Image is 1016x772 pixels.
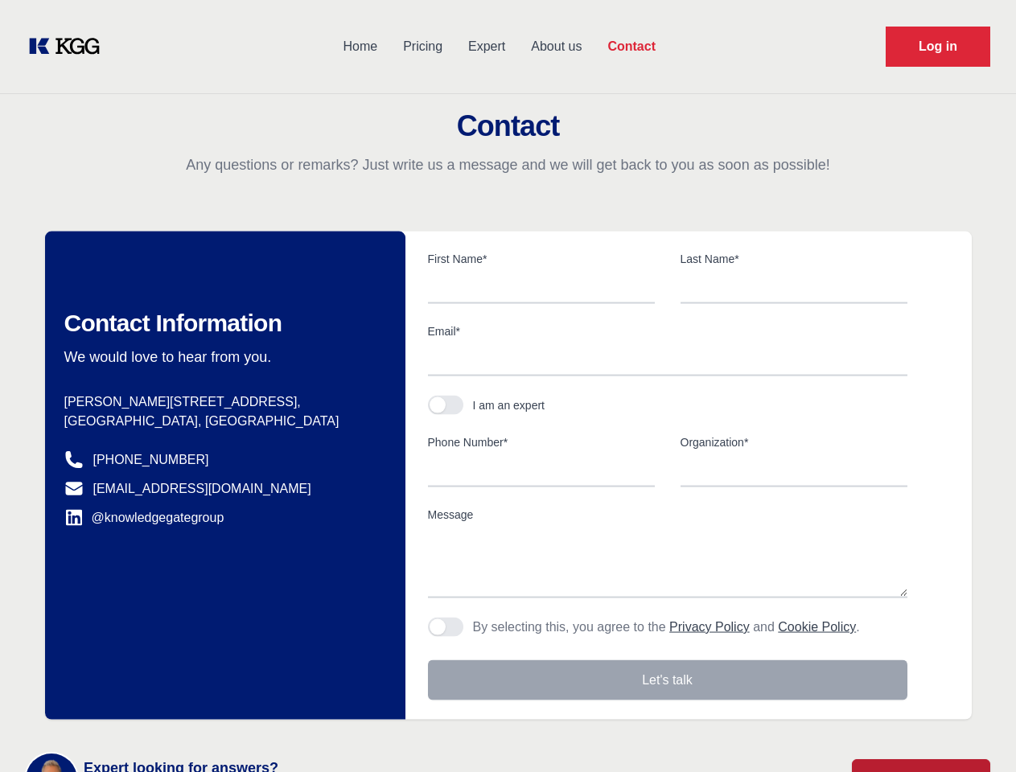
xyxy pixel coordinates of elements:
label: Message [428,507,907,523]
label: Email* [428,323,907,339]
p: Any questions or remarks? Just write us a message and we will get back to you as soon as possible! [19,155,997,175]
label: Organization* [681,434,907,450]
a: KOL Knowledge Platform: Talk to Key External Experts (KEE) [26,34,113,60]
a: Cookie Policy [778,620,856,634]
p: By selecting this, you agree to the and . [473,618,860,637]
a: Expert [455,26,518,68]
a: Pricing [390,26,455,68]
a: @knowledgegategroup [64,508,224,528]
a: [EMAIL_ADDRESS][DOMAIN_NAME] [93,479,311,499]
label: Last Name* [681,251,907,267]
p: [GEOGRAPHIC_DATA], [GEOGRAPHIC_DATA] [64,412,380,431]
iframe: Chat Widget [936,695,1016,772]
h2: Contact [19,110,997,142]
h2: Contact Information [64,309,380,338]
label: First Name* [428,251,655,267]
a: About us [518,26,594,68]
p: [PERSON_NAME][STREET_ADDRESS], [64,392,380,412]
p: We would love to hear from you. [64,347,380,367]
a: Privacy Policy [669,620,750,634]
div: I am an expert [473,397,545,413]
a: Contact [594,26,668,68]
button: Let's talk [428,660,907,700]
label: Phone Number* [428,434,655,450]
a: Request Demo [886,27,990,67]
a: Home [330,26,390,68]
a: [PHONE_NUMBER] [93,450,209,470]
